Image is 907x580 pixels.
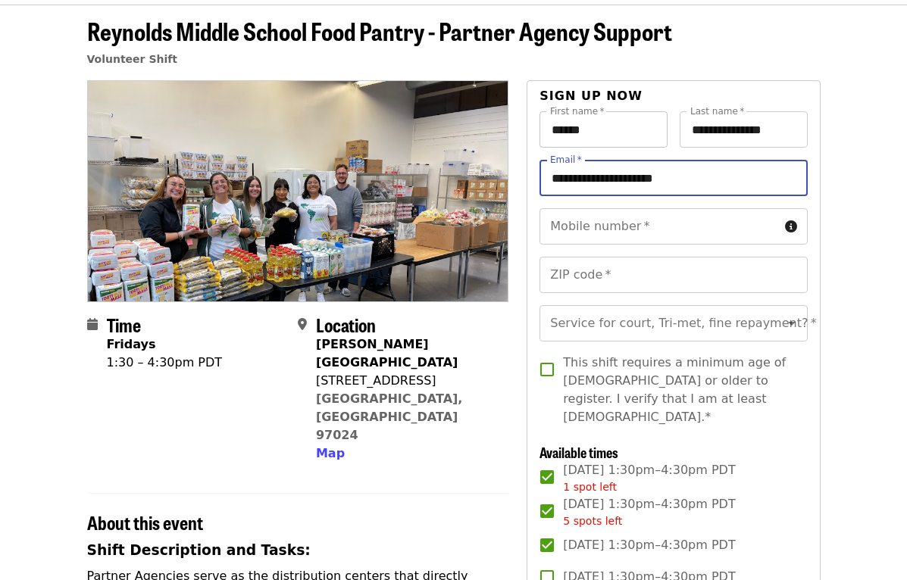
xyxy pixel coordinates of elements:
[550,155,582,164] label: Email
[316,372,496,390] div: [STREET_ADDRESS]
[540,442,618,462] span: Available times
[107,311,141,338] span: Time
[88,81,508,301] img: Reynolds Middle School Food Pantry - Partner Agency Support organized by Oregon Food Bank
[298,317,307,332] i: map-marker-alt icon
[87,317,98,332] i: calendar icon
[563,515,622,527] span: 5 spots left
[87,13,672,48] span: Reynolds Middle School Food Pantry - Partner Agency Support
[540,257,807,293] input: ZIP code
[107,354,223,372] div: 1:30 – 4:30pm PDT
[540,160,807,196] input: Email
[316,446,345,460] span: Map
[540,89,643,103] span: Sign up now
[563,481,617,493] span: 1 spot left
[87,540,509,561] h3: Shift Description and Tasks:
[690,107,744,116] label: Last name
[785,220,797,234] i: circle-info icon
[563,536,735,554] span: [DATE] 1:30pm–4:30pm PDT
[316,311,376,338] span: Location
[107,337,156,351] strong: Fridays
[563,461,735,495] span: [DATE] 1:30pm–4:30pm PDT
[316,444,345,463] button: Map
[563,354,795,426] span: This shift requires a minimum age of [DEMOGRAPHIC_DATA] or older to register. I verify that I am ...
[550,107,605,116] label: First name
[316,337,458,370] strong: [PERSON_NAME][GEOGRAPHIC_DATA]
[87,509,203,535] span: About this event
[680,111,808,148] input: Last name
[781,313,802,334] button: Open
[563,495,735,529] span: [DATE] 1:30pm–4:30pm PDT
[316,391,463,442] a: [GEOGRAPHIC_DATA], [GEOGRAPHIC_DATA] 97024
[540,111,668,148] input: First name
[87,53,178,65] a: Volunteer Shift
[540,208,778,245] input: Mobile number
